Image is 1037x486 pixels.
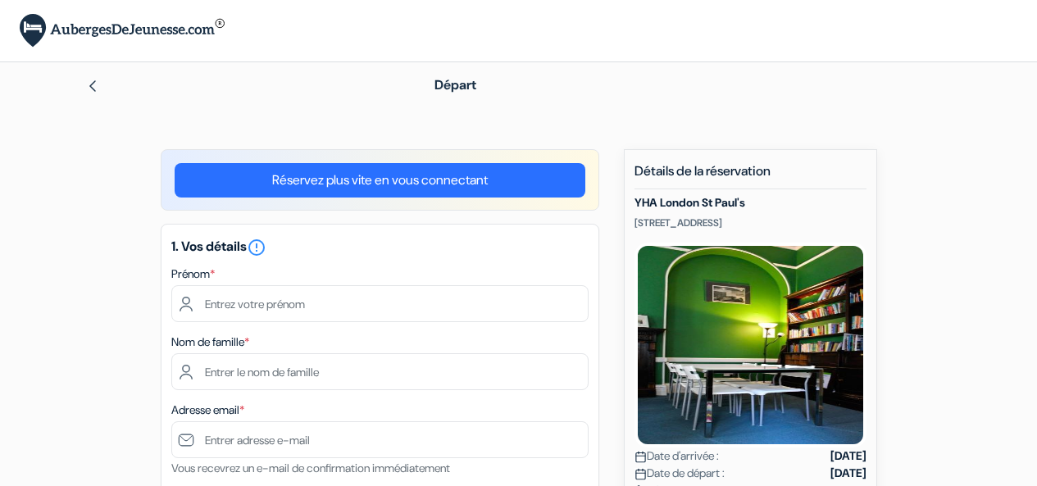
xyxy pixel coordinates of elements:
h5: Détails de la réservation [634,163,866,189]
label: Adresse email [171,402,244,419]
label: Prénom [171,266,215,283]
a: Réservez plus vite en vous connectant [175,163,585,198]
label: Nom de famille [171,334,249,351]
input: Entrez votre prénom [171,285,589,322]
input: Entrer adresse e-mail [171,421,589,458]
span: Date de départ : [634,465,725,482]
span: Départ [434,76,476,93]
strong: [DATE] [830,447,866,465]
h5: YHA London St Paul's [634,196,866,210]
p: [STREET_ADDRESS] [634,216,866,229]
input: Entrer le nom de famille [171,353,589,390]
h5: 1. Vos détails [171,238,589,257]
small: Vous recevrez un e-mail de confirmation immédiatement [171,461,450,475]
img: calendar.svg [634,468,647,480]
img: left_arrow.svg [86,79,99,93]
strong: [DATE] [830,465,866,482]
img: AubergesDeJeunesse.com [20,14,225,48]
span: Date d'arrivée : [634,447,719,465]
a: error_outline [247,238,266,255]
i: error_outline [247,238,266,257]
img: calendar.svg [634,451,647,463]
